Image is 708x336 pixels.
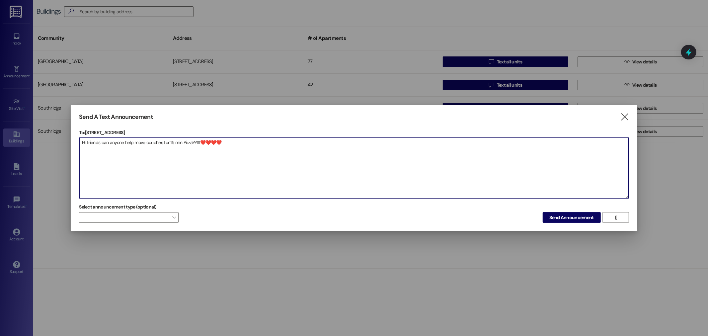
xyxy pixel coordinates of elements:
[79,137,629,199] div: Hi friends can anyone help move couches for 15 min Pizza??111❤️❤️❤️❤️
[550,214,594,221] span: Send Announcement
[620,114,629,121] i: 
[543,212,601,223] button: Send Announcement
[79,202,157,212] label: Select announcement type (optional)
[79,113,153,121] h3: Send A Text Announcement
[613,215,618,220] i: 
[79,138,628,198] textarea: Hi friends can anyone help move couches for 15 min Pizza??111❤️❤️❤️❤️
[79,129,629,136] p: To: [STREET_ADDRESS]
